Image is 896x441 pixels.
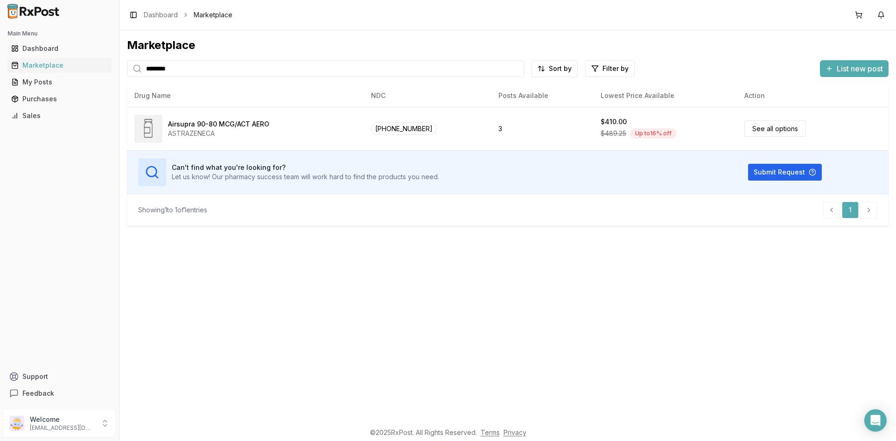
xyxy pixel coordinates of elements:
[7,40,112,57] a: Dashboard
[823,202,877,218] nav: pagination
[504,428,526,436] a: Privacy
[748,164,822,181] button: Submit Request
[549,64,572,73] span: Sort by
[30,424,95,432] p: [EMAIL_ADDRESS][DOMAIN_NAME]
[601,117,627,126] div: $410.00
[168,119,269,129] div: Airsupra 90-80 MCG/ACT AERO
[4,4,63,19] img: RxPost Logo
[532,60,578,77] button: Sort by
[138,205,207,215] div: Showing 1 to 1 of 1 entries
[22,389,54,398] span: Feedback
[7,107,112,124] a: Sales
[7,57,112,74] a: Marketplace
[491,84,593,107] th: Posts Available
[11,77,108,87] div: My Posts
[30,415,95,424] p: Welcome
[127,84,364,107] th: Drug Name
[144,10,232,20] nav: breadcrumb
[144,10,178,20] a: Dashboard
[820,65,889,74] a: List new post
[11,94,108,104] div: Purchases
[194,10,232,20] span: Marketplace
[4,91,115,106] button: Purchases
[172,163,439,172] h3: Can't find what you're looking for?
[168,129,269,138] div: ASTRAZENECA
[371,122,437,135] span: [PHONE_NUMBER]
[134,115,162,143] img: Airsupra 90-80 MCG/ACT AERO
[9,416,24,431] img: User avatar
[4,368,115,385] button: Support
[4,58,115,73] button: Marketplace
[864,409,887,432] div: Open Intercom Messenger
[4,41,115,56] button: Dashboard
[820,60,889,77] button: List new post
[491,107,593,150] td: 3
[630,128,677,139] div: Up to 16 % off
[127,38,889,53] div: Marketplace
[7,91,112,107] a: Purchases
[744,120,806,137] a: See all options
[4,108,115,123] button: Sales
[4,385,115,402] button: Feedback
[11,44,108,53] div: Dashboard
[7,74,112,91] a: My Posts
[172,172,439,182] p: Let us know! Our pharmacy success team will work hard to find the products you need.
[593,84,737,107] th: Lowest Price Available
[11,61,108,70] div: Marketplace
[837,63,883,74] span: List new post
[7,30,112,37] h2: Main Menu
[364,84,491,107] th: NDC
[842,202,859,218] a: 1
[481,428,500,436] a: Terms
[4,75,115,90] button: My Posts
[602,64,629,73] span: Filter by
[737,84,889,107] th: Action
[601,129,626,138] span: $489.25
[585,60,635,77] button: Filter by
[11,111,108,120] div: Sales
